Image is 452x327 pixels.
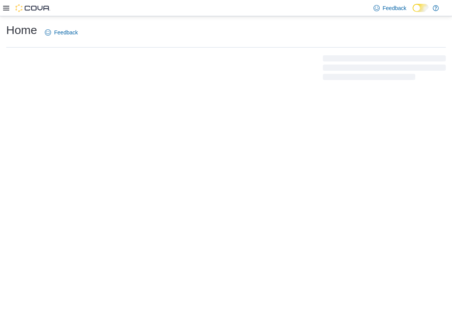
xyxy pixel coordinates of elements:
img: Cova [15,4,50,12]
input: Dark Mode [413,4,429,12]
span: Loading [323,57,446,82]
span: Feedback [383,4,406,12]
a: Feedback [42,25,81,40]
a: Feedback [370,0,409,16]
h1: Home [6,22,37,38]
span: Feedback [54,29,78,36]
